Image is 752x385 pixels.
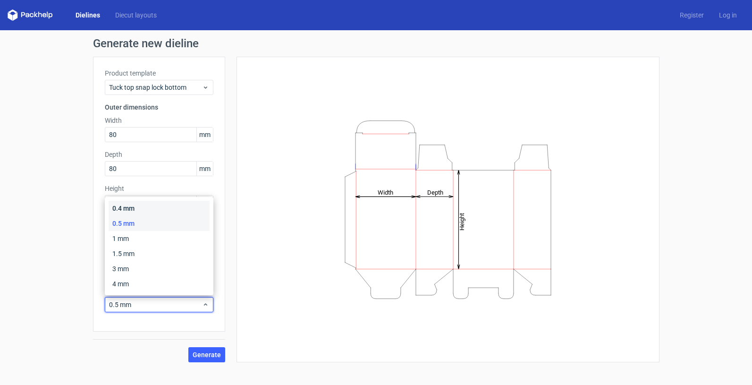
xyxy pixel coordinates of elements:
[109,300,202,309] span: 0.5 mm
[109,276,210,291] div: 4 mm
[109,216,210,231] div: 0.5 mm
[105,184,213,193] label: Height
[196,196,213,210] span: mm
[377,188,393,196] tspan: Width
[109,201,210,216] div: 0.4 mm
[458,213,465,230] tspan: Height
[108,10,164,20] a: Diecut layouts
[188,347,225,362] button: Generate
[427,188,443,196] tspan: Depth
[105,103,213,112] h3: Outer dimensions
[711,10,744,20] a: Log in
[68,10,108,20] a: Dielines
[109,246,210,261] div: 1.5 mm
[105,150,213,159] label: Depth
[105,116,213,125] label: Width
[672,10,711,20] a: Register
[109,261,210,276] div: 3 mm
[193,351,221,358] span: Generate
[93,38,659,49] h1: Generate new dieline
[109,83,202,92] span: Tuck top snap lock bottom
[105,68,213,78] label: Product template
[196,162,213,176] span: mm
[109,231,210,246] div: 1 mm
[196,128,213,142] span: mm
